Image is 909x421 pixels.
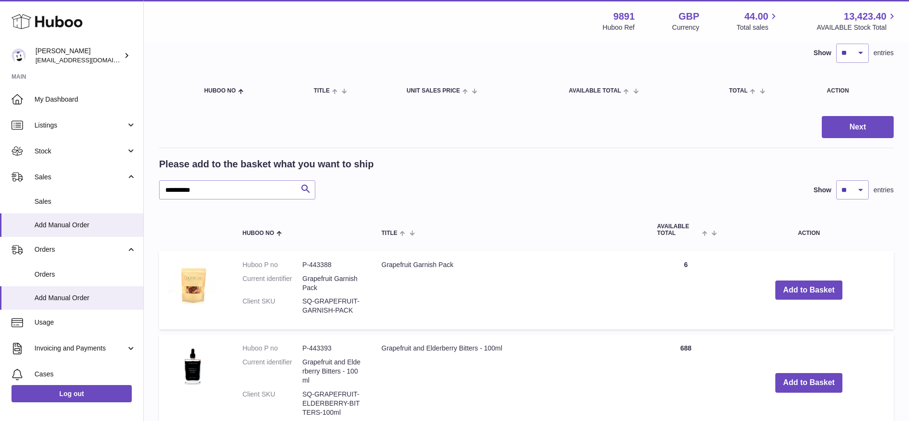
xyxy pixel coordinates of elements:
span: Huboo no [242,230,274,236]
span: Title [381,230,397,236]
dt: Huboo P no [242,344,302,353]
span: Sales [35,173,126,182]
label: Show [814,186,831,195]
span: Cases [35,370,136,379]
dt: Current identifier [242,274,302,292]
img: Grapefruit and Elderberry Bitters - 100ml [169,344,217,392]
dd: SQ-GRAPEFRUIT-ELDERBERRY-BITTERS-100ml [302,390,362,417]
dd: SQ-GRAPEFRUIT-GARNISH-PACK [302,297,362,315]
dt: Current identifier [242,358,302,385]
span: Orders [35,245,126,254]
a: 44.00 Total sales [736,10,779,32]
button: Add to Basket [775,281,842,300]
div: Huboo Ref [603,23,635,32]
button: Next [822,116,894,139]
a: Log out [12,385,132,402]
span: Invoicing and Payments [35,344,126,353]
a: 13,423.40 AVAILABLE Stock Total [817,10,897,32]
th: Action [724,214,894,246]
div: Action [827,88,884,94]
span: Orders [35,270,136,279]
span: Total sales [736,23,779,32]
label: Show [814,48,831,58]
td: Grapefruit Garnish Pack [372,251,647,329]
dd: P-443393 [302,344,362,353]
div: [PERSON_NAME] [35,47,122,65]
span: Huboo no [204,88,236,94]
dd: Grapefruit Garnish Pack [302,274,362,292]
span: Listings [35,121,126,130]
span: entries [874,186,894,195]
td: 6 [647,251,724,329]
span: Usage [35,318,136,327]
span: Total [729,88,748,94]
dd: P-443388 [302,260,362,269]
span: Unit Sales Price [407,88,460,94]
span: Add Manual Order [35,293,136,303]
span: Sales [35,197,136,206]
dt: Huboo P no [242,260,302,269]
dt: Client SKU [242,390,302,417]
span: entries [874,48,894,58]
img: internalAdmin-9891@internal.huboo.com [12,48,26,63]
span: Title [314,88,330,94]
span: [EMAIL_ADDRESS][DOMAIN_NAME] [35,56,141,64]
span: Add Manual Order [35,221,136,230]
div: Currency [672,23,700,32]
dd: Grapefruit and Elderberry Bitters - 100ml [302,358,362,385]
span: AVAILABLE Total [657,223,700,236]
dt: Client SKU [242,297,302,315]
h2: Please add to the basket what you want to ship [159,158,374,171]
strong: GBP [679,10,699,23]
strong: 9891 [613,10,635,23]
span: Stock [35,147,126,156]
span: 13,423.40 [844,10,886,23]
span: AVAILABLE Total [569,88,621,94]
span: My Dashboard [35,95,136,104]
span: AVAILABLE Stock Total [817,23,897,32]
span: 44.00 [744,10,768,23]
img: Grapefruit Garnish Pack [169,260,217,308]
button: Add to Basket [775,373,842,393]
